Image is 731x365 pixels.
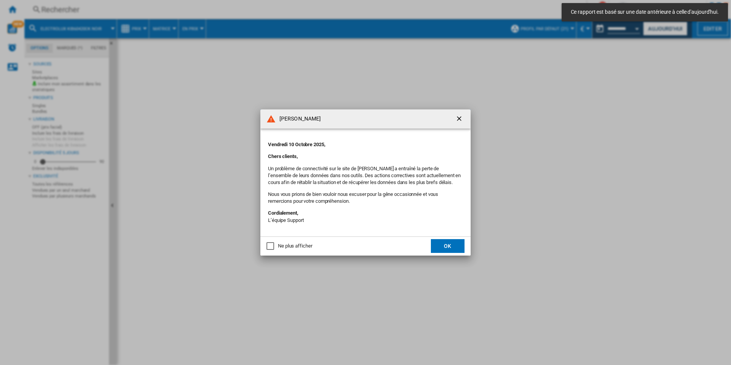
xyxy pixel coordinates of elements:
[278,243,312,249] div: Ne plus afficher
[268,153,298,159] strong: Chers clients,
[266,243,312,250] md-checkbox: Ne plus afficher
[455,115,465,124] ng-md-icon: getI18NText('BUTTONS.CLOSE_DIALOG')
[268,210,298,216] strong: Cordialement,
[268,165,463,186] p: Un problème de connectivité sur le site de [PERSON_NAME] a entraîné la perte de l’ensemble de leu...
[268,142,325,147] strong: Vendredi 10 Octobre 2025,
[268,210,463,223] p: L’équipe Support
[268,191,463,205] p: Nous vous prions de bien vouloir nous excuser pour la gêne occasionnée et vous remercions pour vo...
[431,239,465,253] button: OK
[569,8,721,16] span: Ce rapport est basé sur une date antérieure à celle d'aujourd'hui.
[452,111,468,127] button: getI18NText('BUTTONS.CLOSE_DIALOG')
[276,115,321,123] h4: [PERSON_NAME]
